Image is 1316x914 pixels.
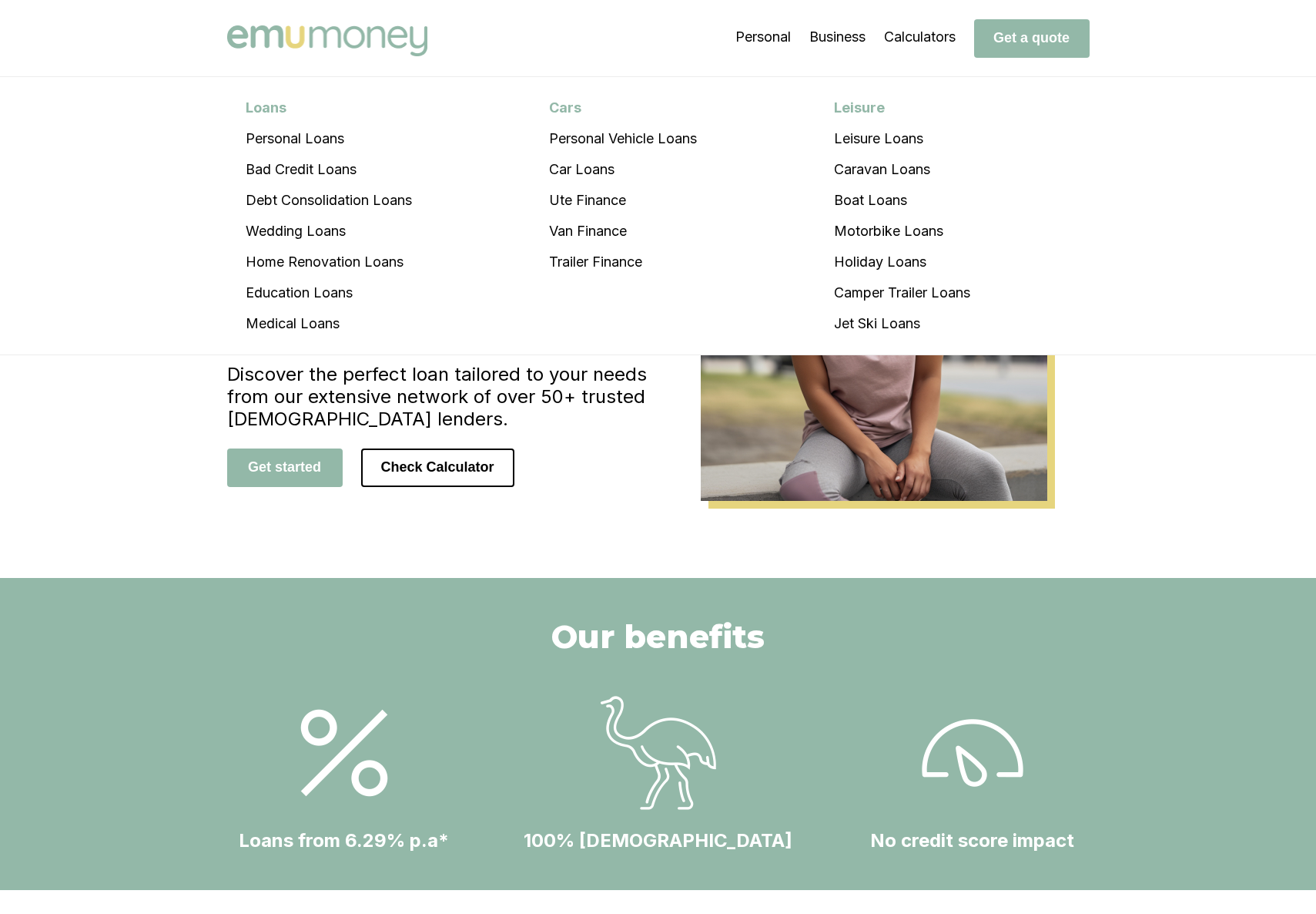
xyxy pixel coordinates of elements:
[531,247,715,277] a: Trailer Finance
[815,92,989,123] div: Leisure
[815,185,989,216] a: Boat Loans
[815,277,989,308] a: Camper Trailer Loans
[227,459,343,475] a: Get started
[361,449,514,487] button: Check Calculator
[286,695,402,811] img: Loans from 6.29% p.a*
[524,829,792,852] h4: 100% [DEMOGRAPHIC_DATA]
[361,459,514,475] a: Check Calculator
[227,25,427,56] img: Emu Money logo
[601,695,716,811] img: Loans from 6.29% p.a*
[870,829,1074,852] h4: No credit score impact
[815,247,989,277] a: Holiday Loans
[531,92,715,123] div: Cars
[227,123,430,154] a: Personal Loans
[227,216,430,247] a: Wedding Loans
[531,216,715,247] a: Van Finance
[227,185,430,216] a: Debt Consolidation Loans
[227,363,658,430] h4: Discover the perfect loan tailored to your needs from our extensive network of over 50+ trusted [...
[227,449,343,487] button: Get started
[239,829,449,852] h4: Loans from 6.29% p.a*
[551,617,765,657] h2: Our benefits
[227,154,430,185] a: Bad Credit Loans
[531,123,715,154] a: Personal Vehicle Loans
[815,308,989,339] a: Jet Ski Loans
[815,123,989,154] a: Leisure Loans
[815,216,989,247] a: Motorbike Loans
[915,695,1030,811] img: Loans from 6.29% p.a*
[974,19,1090,58] button: Get a quote
[974,29,1090,45] a: Get a quote
[531,154,715,185] a: Car Loans
[227,308,430,339] a: Medical Loans
[531,185,715,216] a: Ute Finance
[227,277,430,308] a: Education Loans
[227,92,430,123] div: Loans
[227,247,430,277] a: Home Renovation Loans
[815,154,989,185] a: Caravan Loans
